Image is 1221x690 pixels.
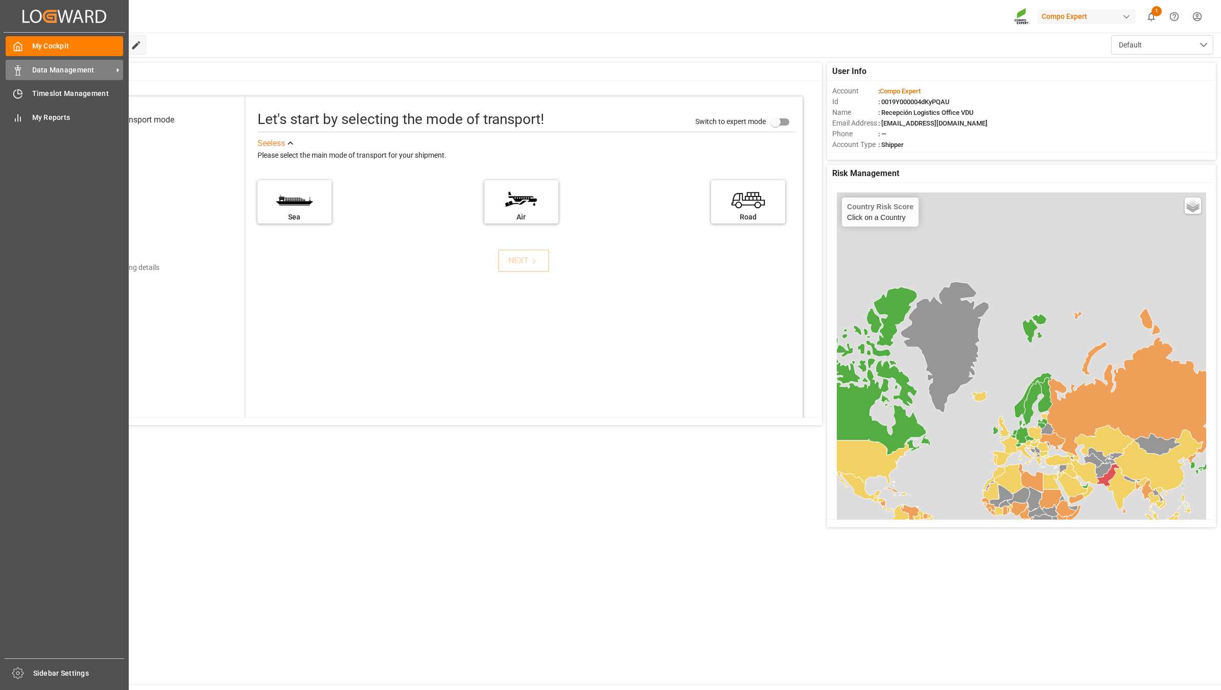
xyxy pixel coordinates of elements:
[32,65,113,76] span: Data Management
[263,212,326,223] div: Sea
[257,109,544,130] div: Let's start by selecting the mode of transport!
[832,129,878,139] span: Phone
[832,86,878,96] span: Account
[32,112,124,123] span: My Reports
[32,41,124,52] span: My Cockpit
[878,98,950,106] span: : 0019Y000004dKyPQAU
[1038,7,1140,26] button: Compo Expert
[498,250,549,272] button: NEXT
[878,109,974,116] span: : Recepción Logistics Office VDU
[1014,8,1030,26] img: Screenshot%202023-09-29%20at%2010.02.21.png_1712312052.png
[832,139,878,150] span: Account Type
[832,65,866,78] span: User Info
[847,203,913,221] div: Click on a Country
[878,141,904,149] span: : Shipper
[1185,198,1201,214] a: Layers
[1152,6,1162,16] span: 1
[489,212,553,223] div: Air
[1038,9,1136,24] div: Compo Expert
[32,88,124,99] span: Timeslot Management
[716,212,780,223] div: Road
[878,119,988,127] span: : [EMAIL_ADDRESS][DOMAIN_NAME]
[880,87,921,95] span: Compo Expert
[832,96,878,107] span: Id
[6,36,123,56] a: My Cockpit
[847,203,913,211] h4: Country Risk Score
[257,150,795,162] div: Please select the main mode of transport for your shipment.
[832,167,899,180] span: Risk Management
[508,255,539,267] div: NEXT
[832,118,878,129] span: Email Address
[95,114,174,126] div: Select transport mode
[257,137,285,150] div: See less
[6,107,123,127] a: My Reports
[832,107,878,118] span: Name
[1140,5,1163,28] button: show 1 new notifications
[33,668,125,679] span: Sidebar Settings
[6,84,123,104] a: Timeslot Management
[878,87,921,95] span: :
[695,117,766,126] span: Switch to expert mode
[1111,35,1213,55] button: open menu
[1119,40,1142,51] span: Default
[878,130,886,138] span: : —
[1163,5,1186,28] button: Help Center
